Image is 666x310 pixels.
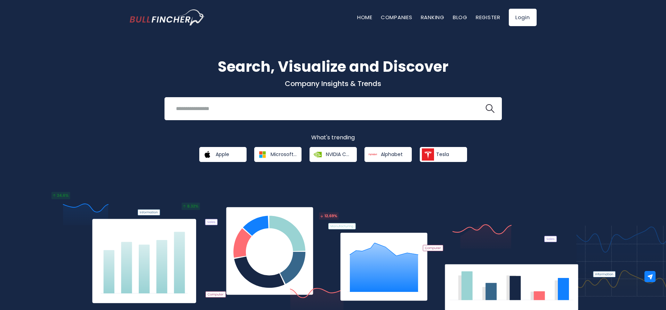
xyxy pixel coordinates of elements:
p: Company Insights & Trends [130,79,537,88]
a: Apple [199,147,247,162]
span: NVIDIA Corporation [326,151,352,157]
p: What's trending [130,134,537,141]
a: Register [476,14,500,21]
a: Blog [453,14,467,21]
a: Tesla [420,147,467,162]
span: Tesla [436,151,449,157]
img: search icon [486,104,495,113]
a: Login [509,9,537,26]
a: Ranking [421,14,444,21]
a: Go to homepage [130,9,204,25]
a: NVIDIA Corporation [310,147,357,162]
a: Companies [381,14,412,21]
span: Apple [216,151,229,157]
h1: Search, Visualize and Discover [130,56,537,78]
a: Alphabet [364,147,412,162]
img: Bullfincher logo [130,9,205,25]
a: Home [357,14,372,21]
span: Microsoft Corporation [271,151,297,157]
span: Alphabet [381,151,403,157]
a: Microsoft Corporation [254,147,302,162]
